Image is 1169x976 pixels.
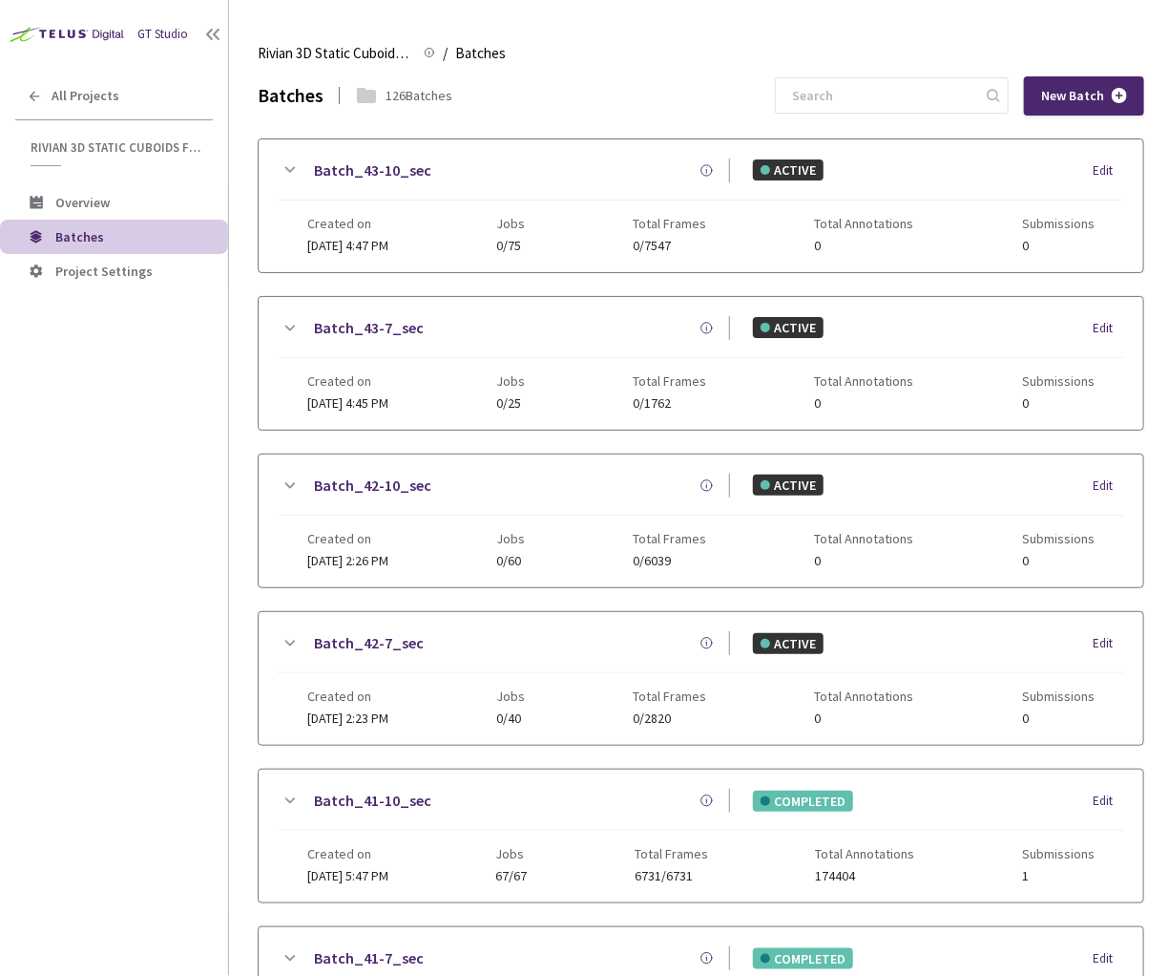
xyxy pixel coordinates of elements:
span: Created on [307,846,388,861]
span: Total Annotations [815,846,914,861]
span: Submissions [1022,689,1095,704]
span: Created on [307,216,388,231]
span: Batches [55,228,104,245]
span: Submissions [1022,846,1095,861]
span: [DATE] 5:47 PM [307,867,388,884]
div: ACTIVE [753,159,824,180]
span: 0 [815,711,914,726]
span: New Batch [1041,88,1104,104]
span: 0/6039 [633,554,706,568]
span: Jobs [496,846,528,861]
a: Batch_42-7_sec [314,631,424,655]
span: 0 [815,239,914,253]
span: Jobs [496,216,525,231]
span: 0 [1022,396,1095,411]
div: Batch_42-7_secACTIVEEditCreated on[DATE] 2:23 PMJobs0/40Total Frames0/2820Total Annotations0Submi... [259,612,1143,745]
a: Batch_42-10_sec [314,474,431,498]
span: [DATE] 4:47 PM [307,237,388,254]
span: [DATE] 2:26 PM [307,552,388,569]
div: Batch_43-7_secACTIVEEditCreated on[DATE] 4:45 PMJobs0/25Total Frames0/1762Total Annotations0Submi... [259,297,1143,430]
span: Created on [307,373,388,389]
div: Edit [1093,319,1124,338]
span: 174404 [815,869,914,883]
div: ACTIVE [753,475,824,496]
a: Batch_43-10_sec [314,159,431,182]
div: Batch_41-10_secCOMPLETEDEditCreated on[DATE] 5:47 PMJobs67/67Total Frames6731/6731Total Annotatio... [259,770,1143,902]
span: 67/67 [496,869,528,883]
span: Rivian 3D Static Cuboids fixed[2024-25] [258,42,412,65]
span: 0 [1022,239,1095,253]
span: [DATE] 2:23 PM [307,710,388,727]
div: Batches [258,80,324,110]
a: Batch_41-10_sec [314,789,431,813]
span: Created on [307,531,388,546]
span: Jobs [496,373,525,389]
span: 0/40 [496,711,525,726]
div: ACTIVE [753,633,824,654]
div: COMPLETED [753,791,853,812]
div: Edit [1093,792,1124,811]
div: Edit [1093,949,1124,968]
span: Created on [307,689,388,704]
div: Edit [1093,477,1124,496]
span: 6731/6731 [635,869,708,883]
a: Batch_43-7_sec [314,316,424,340]
span: 0/1762 [633,396,706,411]
div: 126 Batches [386,85,452,106]
span: 0 [1022,554,1095,568]
input: Search [781,78,984,113]
div: ACTIVE [753,317,824,338]
span: Total Annotations [815,373,914,389]
div: Edit [1093,634,1124,653]
span: Total Frames [633,531,706,546]
span: [DATE] 4:45 PM [307,394,388,412]
span: Batches [455,42,506,65]
span: 0/75 [496,239,525,253]
div: Batch_42-10_secACTIVEEditCreated on[DATE] 2:26 PMJobs0/60Total Frames0/6039Total Annotations0Subm... [259,455,1143,587]
div: Edit [1093,161,1124,180]
span: Project Settings [55,263,153,280]
span: Total Frames [635,846,708,861]
span: All Projects [52,88,119,104]
span: 0 [815,396,914,411]
span: Submissions [1022,373,1095,389]
span: 0 [815,554,914,568]
span: 1 [1022,869,1095,883]
span: 0/2820 [633,711,706,726]
span: Total Frames [633,689,706,704]
span: 0 [1022,711,1095,726]
a: Batch_41-7_sec [314,946,424,970]
div: COMPLETED [753,948,853,969]
span: Overview [55,194,110,211]
li: / [443,42,448,65]
span: Total Annotations [815,216,914,231]
span: Submissions [1022,531,1095,546]
span: Rivian 3D Static Cuboids fixed[2024-25] [31,139,201,156]
span: Total Frames [633,216,706,231]
span: 0/7547 [633,239,706,253]
span: Total Annotations [815,531,914,546]
div: GT Studio [137,25,188,44]
span: 0/60 [496,554,525,568]
span: Submissions [1022,216,1095,231]
span: 0/25 [496,396,525,411]
span: Total Frames [633,373,706,389]
span: Jobs [496,689,525,704]
span: Jobs [496,531,525,546]
span: Total Annotations [815,689,914,704]
div: Batch_43-10_secACTIVEEditCreated on[DATE] 4:47 PMJobs0/75Total Frames0/7547Total Annotations0Subm... [259,139,1143,272]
